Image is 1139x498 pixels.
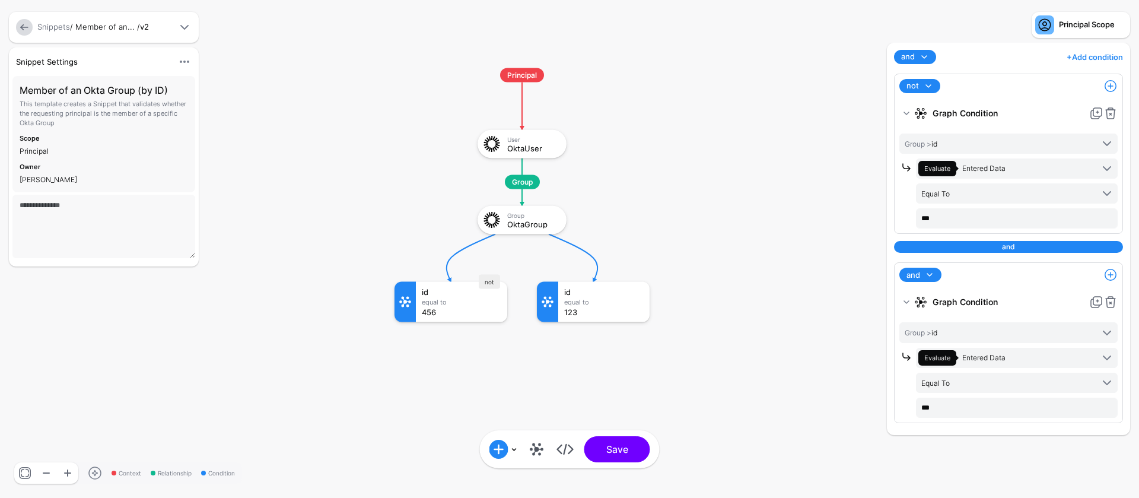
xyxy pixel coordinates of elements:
div: 123 [564,308,644,316]
a: Add condition [1067,47,1123,66]
app-identifier: [PERSON_NAME] [20,175,77,184]
span: id [905,139,937,148]
span: Relationship [151,469,192,478]
span: Group > [905,139,931,148]
span: Group > [905,328,931,337]
div: Principal Scope [1059,19,1115,31]
span: Condition [201,469,235,478]
span: id [905,328,937,337]
div: 456 [422,308,501,316]
span: Context [112,469,141,478]
div: id [564,288,644,296]
span: Evaluate [924,354,950,362]
span: not [906,80,919,92]
strong: Scope [20,134,40,142]
span: Principal [500,68,544,83]
span: Equal To [921,189,950,198]
span: + [1067,52,1072,62]
span: Entered Data [962,164,1006,173]
div: not [479,275,500,289]
div: Equal To [564,299,644,306]
div: and [894,241,1123,253]
div: OktaUser [507,144,558,152]
div: OktaGroup [507,220,558,228]
p: This template creates a Snippet that validates whether the requesting principal is the member of ... [20,100,188,128]
span: and [906,269,920,281]
button: Save [584,436,650,462]
div: / Member of an... / [35,21,175,33]
span: Equal To [921,379,950,388]
div: Principal [20,146,188,156]
span: Group [505,175,540,189]
div: Equal To [422,299,501,306]
span: Entered Data [962,353,1006,362]
span: Evaluate [924,164,950,173]
a: Snippets [37,22,70,31]
img: svg+xml;base64,PHN2ZyB3aWR0aD0iNjQiIGhlaWdodD0iNjQiIHZpZXdCb3g9IjAgMCA2NCA2NCIgZmlsbD0ibm9uZSIgeG... [481,134,502,155]
strong: v2 [140,22,149,31]
div: Group [507,211,558,218]
strong: Owner [20,163,40,171]
img: svg+xml;base64,PHN2ZyB3aWR0aD0iNjQiIGhlaWdodD0iNjQiIHZpZXdCb3g9IjAgMCA2NCA2NCIgZmlsbD0ibm9uZSIgeG... [481,210,502,231]
div: id [422,288,501,296]
div: User [507,135,558,142]
h3: Member of an Okta Group (by ID) [20,83,188,97]
strong: Graph Condition [933,103,1084,124]
strong: Graph Condition [933,291,1084,313]
span: and [901,51,915,63]
div: Snippet Settings [11,56,173,68]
